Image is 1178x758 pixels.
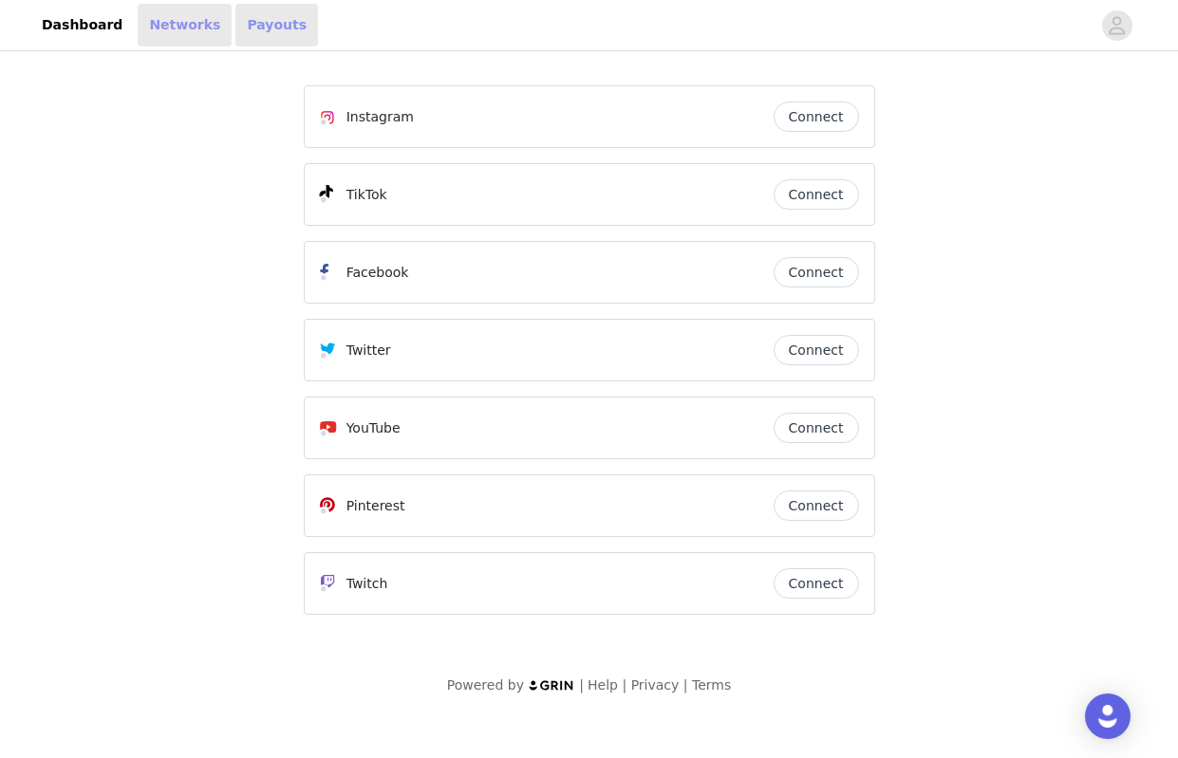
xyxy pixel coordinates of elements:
p: Instagram [346,107,414,127]
a: Help [588,677,618,693]
button: Connect [774,490,859,521]
p: Pinterest [346,496,405,516]
p: Facebook [346,263,409,283]
button: Connect [774,335,859,365]
span: | [683,677,688,693]
a: Payouts [235,4,318,46]
span: | [622,677,626,693]
span: | [579,677,584,693]
p: TikTok [346,185,387,205]
div: avatar [1108,10,1126,41]
p: Twitch [346,574,388,594]
button: Connect [774,413,859,443]
span: Powered by [447,677,524,693]
button: Connect [774,257,859,287]
p: Twitter [346,341,391,361]
a: Terms [692,677,731,693]
img: Instagram Icon [320,110,335,125]
div: Open Intercom Messenger [1085,693,1131,739]
button: Connect [774,568,859,599]
img: logo [528,679,575,692]
button: Connect [774,179,859,210]
a: Privacy [631,677,680,693]
p: YouTube [346,418,401,438]
a: Networks [138,4,232,46]
a: Dashboard [30,4,134,46]
button: Connect [774,102,859,132]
